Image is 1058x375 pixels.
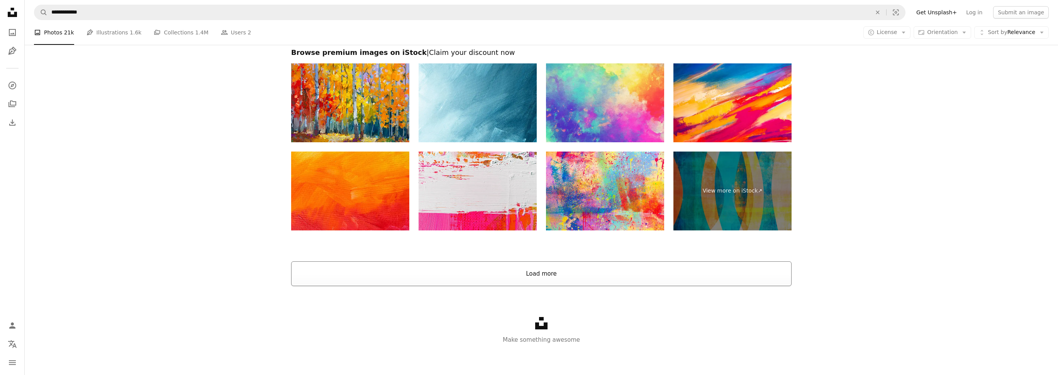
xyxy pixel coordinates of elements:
[5,318,20,333] a: Log in / Sign up
[154,20,208,45] a: Collections 1.4M
[877,29,897,35] span: License
[34,5,47,20] button: Search Unsplash
[5,78,20,93] a: Explore
[927,29,958,35] span: Orientation
[546,63,664,142] img: Watercolor Textured Background
[291,48,792,57] h2: Browse premium images on iStock
[427,48,515,56] span: | Claim your discount now
[5,96,20,112] a: Collections
[248,28,251,37] span: 2
[5,25,20,40] a: Photos
[863,26,911,39] button: License
[419,63,537,142] img: Textured blue painted background
[546,152,664,230] img: Watercolor texture background
[673,152,792,230] a: View more on iStock↗
[86,20,142,45] a: Illustrations 1.6k
[673,63,792,142] img: Abstract Painted Art Background
[25,335,1058,344] p: Make something awesome
[988,29,1035,36] span: Relevance
[5,336,20,352] button: Language
[887,5,905,20] button: Visual search
[869,5,886,20] button: Clear
[5,43,20,59] a: Illustrations
[5,355,20,370] button: Menu
[974,26,1049,39] button: Sort byRelevance
[961,6,987,19] a: Log in
[291,152,409,230] img: art painted background texture
[130,28,141,37] span: 1.6k
[5,5,20,22] a: Home — Unsplash
[993,6,1049,19] button: Submit an image
[914,26,971,39] button: Orientation
[195,28,208,37] span: 1.4M
[291,63,409,142] img: Oil painting landscape, colorful autumn trees. Semi abstract paintings image of forest, aspen tre...
[221,20,251,45] a: Users 2
[419,152,537,230] img: Abstract painted purple and white art backgrounds.
[5,115,20,130] a: Download History
[34,5,905,20] form: Find visuals sitewide
[291,261,792,286] button: Load more
[912,6,961,19] a: Get Unsplash+
[988,29,1007,35] span: Sort by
